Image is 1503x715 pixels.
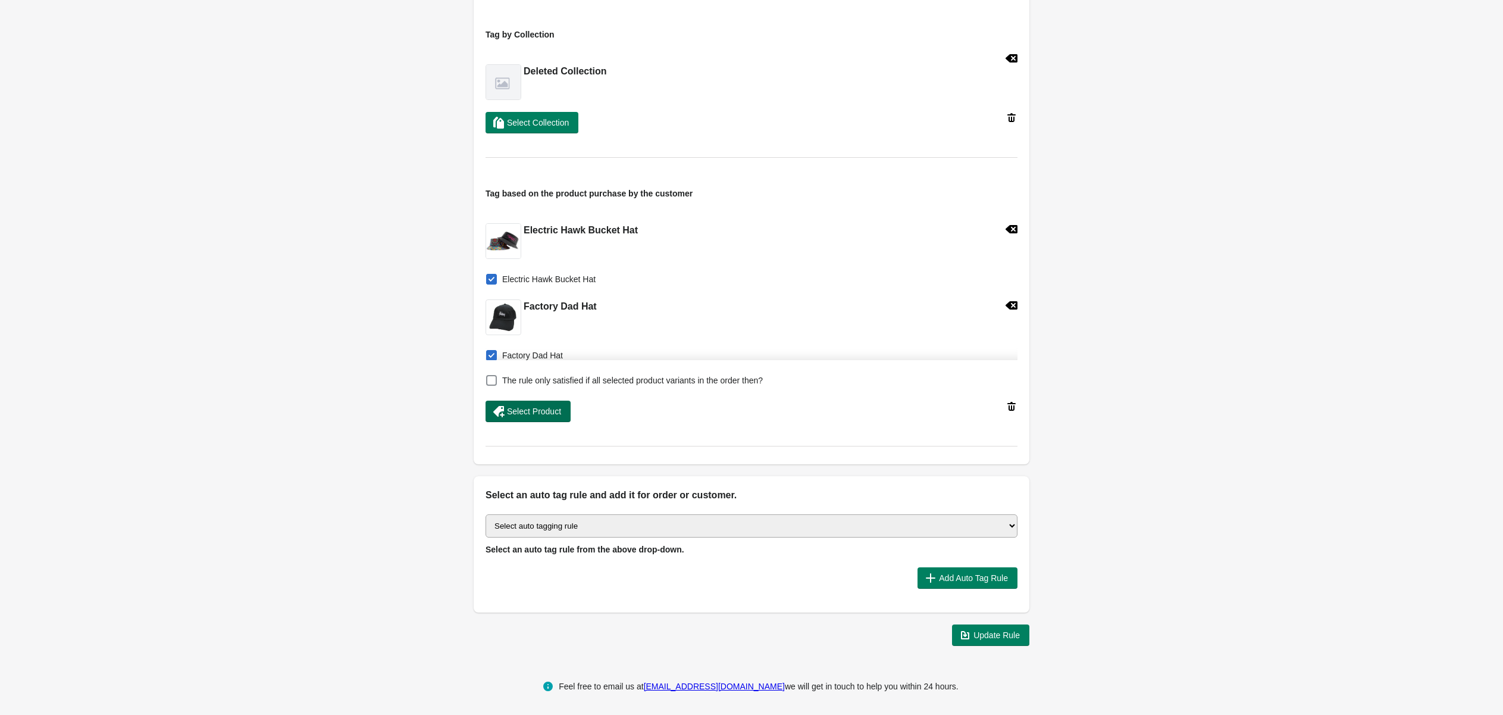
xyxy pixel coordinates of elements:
[486,189,693,198] span: Tag based on the product purchase by the customer
[559,679,959,694] div: Feel free to email us at we will get in touch to help you within 24 hours.
[486,30,555,39] span: Tag by Collection
[524,299,597,314] h2: Factory Dad Hat
[486,65,521,99] img: notfound.png
[486,112,578,133] button: Select Collection
[507,118,569,127] span: Select Collection
[502,273,596,285] span: Electric Hawk Bucket Hat
[524,223,638,238] h2: Electric Hawk Bucket Hat
[507,407,561,416] span: Select Product
[486,545,684,554] span: Select an auto tag rule from the above drop-down.
[486,488,1017,502] h2: Select an auto tag rule and add it for order or customer.
[502,349,563,361] span: Factory Dad Hat
[524,64,607,79] h2: Deleted Collection
[973,630,1020,640] span: Update Rule
[952,625,1029,646] button: Update Rule
[918,567,1017,589] button: Add Auto Tag Rule
[486,224,521,258] img: buckethatcombositelisting.jpg
[939,573,1008,583] span: Add Auto Tag Rule
[502,374,763,386] span: The rule only satisfied if all selected product variants in the order then?
[644,682,785,691] a: [EMAIL_ADDRESS][DOMAIN_NAME]
[486,301,521,333] img: ScreenShot2020-11-05at8.01.05PM.png
[486,401,571,422] button: Select Product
